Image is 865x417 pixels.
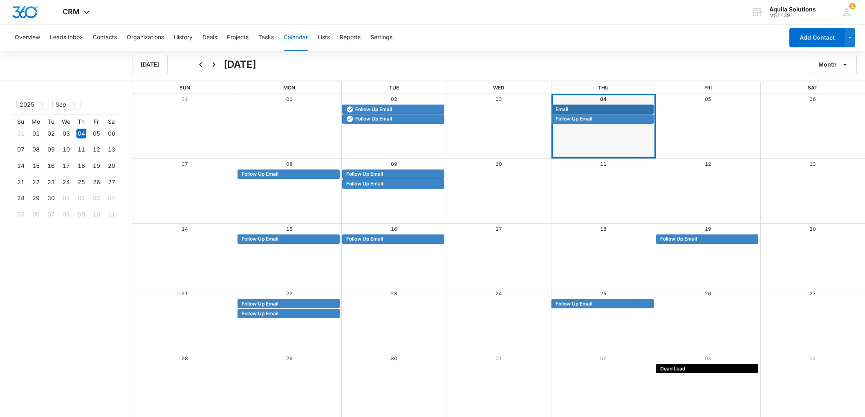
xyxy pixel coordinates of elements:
[809,355,816,361] a: 04
[31,161,41,171] div: 15
[286,226,293,232] a: 15
[13,125,28,142] td: 2025-08-31
[46,210,56,219] div: 07
[284,25,308,51] button: Calendar
[43,174,58,190] td: 2025-09-23
[28,125,43,142] td: 2025-09-01
[194,58,207,71] button: Back
[344,115,442,123] div: Follow Up Email
[43,158,58,174] td: 2025-09-16
[809,96,816,102] a: 06
[28,118,43,125] th: Mo
[240,310,338,317] div: Follow Up Email
[391,355,397,361] a: 30
[46,145,56,154] div: 09
[107,177,117,187] div: 27
[28,190,43,207] td: 2025-09-29
[182,226,188,232] a: 14
[391,161,397,167] a: 09
[207,58,220,71] button: Next
[660,235,697,243] span: Follow Up Email
[391,226,397,232] a: 16
[76,161,86,171] div: 18
[46,129,56,138] div: 02
[61,145,71,154] div: 10
[658,235,756,243] div: Follow Up Email
[61,193,71,203] div: 01
[554,106,652,113] div: Email
[224,57,256,72] h1: [DATE]
[808,85,818,91] span: Sat
[789,28,845,47] button: Add Contact
[104,190,119,207] td: 2025-10-04
[16,161,26,171] div: 14
[391,96,397,102] a: 02
[600,355,607,361] a: 02
[43,142,58,158] td: 2025-09-09
[31,210,41,219] div: 06
[61,161,71,171] div: 17
[344,180,442,187] div: Follow Up Email
[809,226,816,232] a: 20
[242,235,278,243] span: Follow Up Email
[74,158,89,174] td: 2025-09-18
[104,118,119,125] th: Sa
[704,85,712,91] span: Fri
[58,142,74,158] td: 2025-09-10
[76,129,86,138] div: 04
[283,85,295,91] span: Mon
[174,25,193,51] button: History
[809,161,816,167] a: 13
[346,235,383,243] span: Follow Up Email
[76,193,86,203] div: 02
[76,145,86,154] div: 11
[92,210,101,219] div: 10
[179,85,190,91] span: Sun
[556,300,592,308] span: Follow Up Email
[89,174,104,190] td: 2025-09-26
[182,161,188,167] a: 07
[286,355,293,361] a: 29
[182,290,188,297] a: 21
[344,235,442,243] div: Follow Up Email
[58,206,74,223] td: 2025-10-08
[705,96,711,102] a: 05
[660,365,685,372] span: Dead Lead
[92,193,101,203] div: 03
[16,210,26,219] div: 05
[13,206,28,223] td: 2025-10-05
[202,25,217,51] button: Deals
[93,25,117,51] button: Contacts
[89,206,104,223] td: 2025-10-10
[89,125,104,142] td: 2025-09-05
[344,106,442,113] div: Follow Up Email
[286,290,293,297] a: 22
[346,180,383,187] span: Follow Up Email
[107,210,117,219] div: 11
[61,129,71,138] div: 03
[58,174,74,190] td: 2025-09-24
[46,161,56,171] div: 16
[89,158,104,174] td: 2025-09-19
[495,96,502,102] a: 03
[74,190,89,207] td: 2025-10-02
[344,170,442,178] div: Follow Up Email
[769,6,816,13] div: account name
[769,13,816,18] div: account id
[809,290,816,297] a: 27
[389,85,399,91] span: Tue
[31,177,41,187] div: 22
[240,235,338,243] div: Follow Up Email
[58,125,74,142] td: 2025-09-03
[370,25,392,51] button: Settings
[74,174,89,190] td: 2025-09-25
[28,174,43,190] td: 2025-09-22
[355,106,392,113] span: Follow Up Email
[74,125,89,142] td: 2025-09-04
[58,190,74,207] td: 2025-10-01
[658,365,756,372] div: Dead Lead
[107,145,117,154] div: 13
[13,190,28,207] td: 2025-09-28
[56,100,78,109] span: Sep
[16,129,26,138] div: 31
